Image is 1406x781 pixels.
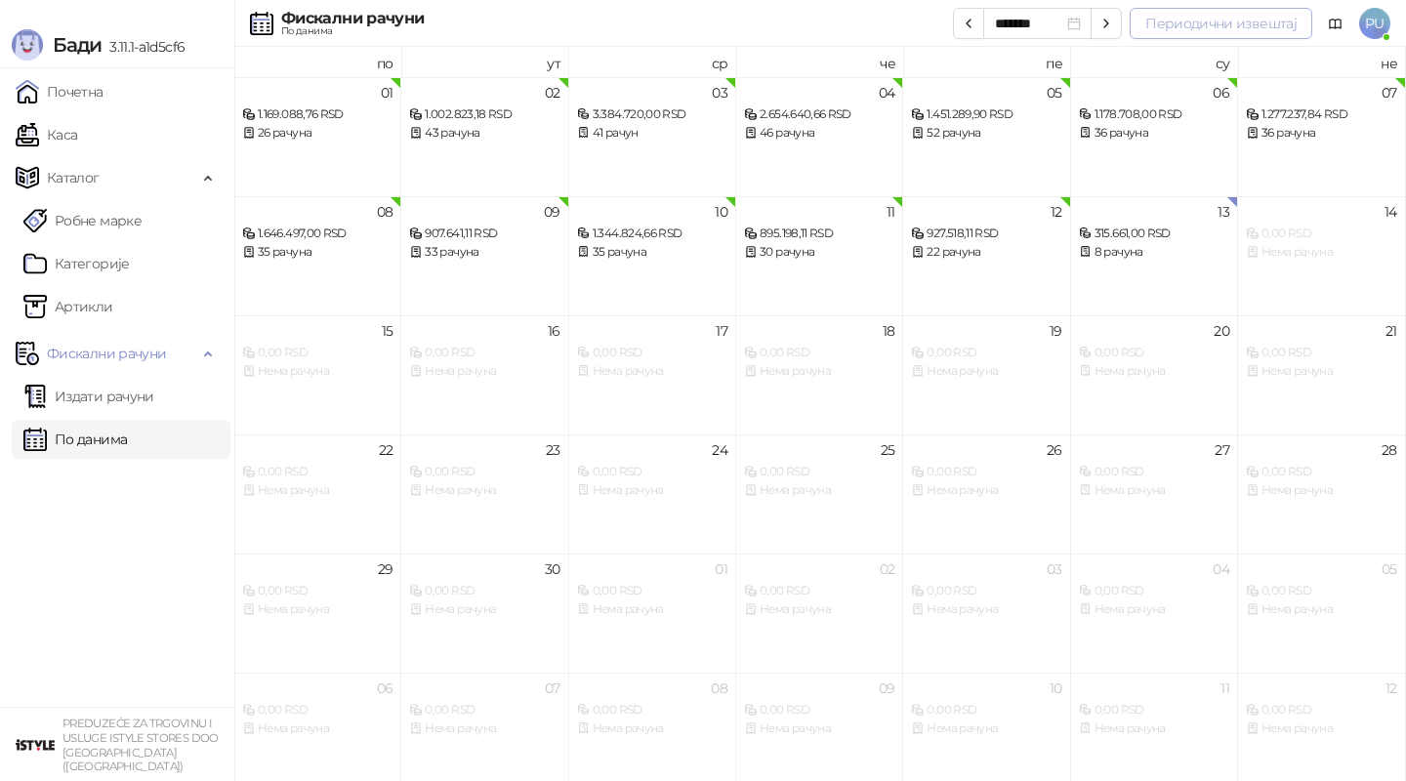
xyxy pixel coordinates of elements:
div: 08 [377,205,393,219]
div: Нема рачуна [1079,719,1229,738]
div: Нема рачуна [577,600,727,619]
th: су [1071,47,1238,77]
div: Нема рачуна [744,600,894,619]
td: 2025-09-07 [1238,77,1405,196]
div: 0,00 RSD [1079,701,1229,719]
div: 1.002.823,18 RSD [409,105,559,124]
th: по [234,47,401,77]
div: 0,00 RSD [242,463,393,481]
div: 0,00 RSD [242,344,393,362]
a: Почетна [16,72,103,111]
div: 05 [1382,562,1397,576]
div: 1.178.708,00 RSD [1079,105,1229,124]
div: 26 рачуна [242,124,393,143]
div: Нема рачуна [409,600,559,619]
div: 20 [1214,324,1229,338]
div: 05 [1047,86,1062,100]
div: 0,00 RSD [1246,463,1396,481]
td: 2025-09-12 [903,196,1070,315]
td: 2025-09-28 [1238,434,1405,554]
div: 25 [881,443,895,457]
div: 35 рачуна [577,243,727,262]
td: 2025-09-09 [401,196,568,315]
div: 0,00 RSD [744,463,894,481]
td: 2025-09-10 [569,196,736,315]
div: 8 рачуна [1079,243,1229,262]
th: не [1238,47,1405,77]
div: 0,00 RSD [409,463,559,481]
th: ср [569,47,736,77]
th: ут [401,47,568,77]
div: 0,00 RSD [1246,701,1396,719]
div: 11 [887,205,895,219]
td: 2025-09-04 [736,77,903,196]
div: Нема рачуна [242,719,393,738]
a: Робне марке [23,201,142,240]
div: 02 [545,86,560,100]
div: Нема рачуна [409,362,559,381]
div: 17 [716,324,727,338]
div: Нема рачуна [1246,719,1396,738]
div: Нема рачуна [409,481,559,500]
td: 2025-09-19 [903,315,1070,434]
div: 21 [1385,324,1397,338]
div: 19 [1050,324,1062,338]
div: 0,00 RSD [1079,582,1229,600]
td: 2025-09-05 [903,77,1070,196]
div: 52 рачуна [911,124,1061,143]
a: Документација [1320,8,1351,39]
div: Нема рачуна [577,481,727,500]
td: 2025-10-01 [569,554,736,673]
div: 1.646.497,00 RSD [242,225,393,243]
div: 0,00 RSD [1246,344,1396,362]
span: Бади [53,33,102,57]
a: Категорије [23,244,130,283]
div: 18 [883,324,895,338]
td: 2025-09-16 [401,315,568,434]
td: 2025-09-01 [234,77,401,196]
div: 04 [879,86,895,100]
div: Нема рачуна [577,719,727,738]
td: 2025-10-05 [1238,554,1405,673]
div: 315.661,00 RSD [1079,225,1229,243]
td: 2025-09-18 [736,315,903,434]
div: 1.451.289,90 RSD [911,105,1061,124]
div: 0,00 RSD [577,582,727,600]
td: 2025-09-03 [569,77,736,196]
div: 07 [545,681,560,695]
td: 2025-09-24 [569,434,736,554]
div: 1.344.824,66 RSD [577,225,727,243]
div: 0,00 RSD [577,701,727,719]
a: Каса [16,115,77,154]
a: По данима [23,420,127,459]
div: 07 [1382,86,1397,100]
div: 0,00 RSD [577,344,727,362]
div: Нема рачуна [1246,600,1396,619]
div: 12 [1051,205,1062,219]
td: 2025-09-29 [234,554,401,673]
div: 26 [1047,443,1062,457]
div: 0,00 RSD [744,701,894,719]
div: 15 [382,324,393,338]
th: че [736,47,903,77]
div: 2.654.640,66 RSD [744,105,894,124]
td: 2025-09-14 [1238,196,1405,315]
div: 09 [544,205,560,219]
th: пе [903,47,1070,77]
div: 0,00 RSD [577,463,727,481]
div: 43 рачуна [409,124,559,143]
div: 0,00 RSD [1246,225,1396,243]
span: Фискални рачуни [47,334,166,373]
div: 06 [1213,86,1229,100]
div: 3.384.720,00 RSD [577,105,727,124]
div: 24 [712,443,727,457]
div: 0,00 RSD [242,582,393,600]
div: 28 [1382,443,1397,457]
div: 0,00 RSD [744,344,894,362]
td: 2025-09-02 [401,77,568,196]
div: 09 [879,681,895,695]
span: Каталог [47,158,100,197]
div: Нема рачуна [242,481,393,500]
div: Нема рачуна [744,362,894,381]
div: 895.198,11 RSD [744,225,894,243]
